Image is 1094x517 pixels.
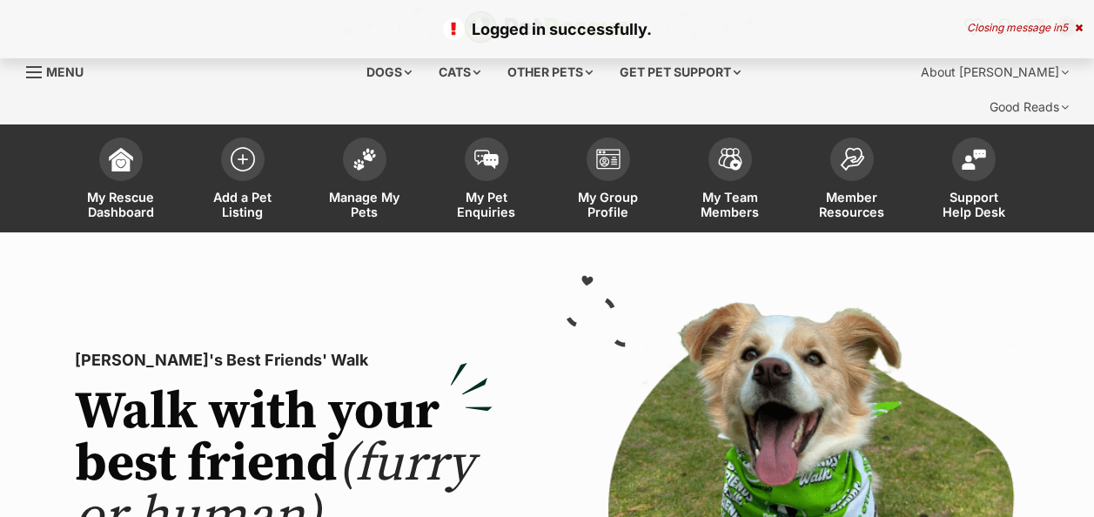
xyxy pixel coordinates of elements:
div: Cats [426,55,493,90]
a: Manage My Pets [304,129,426,232]
img: help-desk-icon-fdf02630f3aa405de69fd3d07c3f3aa587a6932b1a1747fa1d2bba05be0121f9.svg [962,149,986,170]
div: Dogs [354,55,424,90]
img: member-resources-icon-8e73f808a243e03378d46382f2149f9095a855e16c252ad45f914b54edf8863c.svg [840,147,864,171]
a: My Group Profile [547,129,669,232]
a: My Pet Enquiries [426,129,547,232]
a: My Rescue Dashboard [60,129,182,232]
div: About [PERSON_NAME] [909,55,1081,90]
img: pet-enquiries-icon-7e3ad2cf08bfb03b45e93fb7055b45f3efa6380592205ae92323e6603595dc1f.svg [474,150,499,169]
span: My Rescue Dashboard [82,190,160,219]
span: My Team Members [691,190,769,219]
a: Menu [26,55,96,86]
div: Get pet support [607,55,753,90]
a: Add a Pet Listing [182,129,304,232]
img: dashboard-icon-eb2f2d2d3e046f16d808141f083e7271f6b2e854fb5c12c21221c1fb7104beca.svg [109,147,133,171]
a: Support Help Desk [913,129,1035,232]
p: [PERSON_NAME]'s Best Friends' Walk [75,348,493,373]
div: Good Reads [977,90,1081,124]
img: add-pet-listing-icon-0afa8454b4691262ce3f59096e99ab1cd57d4a30225e0717b998d2c9b9846f56.svg [231,147,255,171]
span: Menu [46,64,84,79]
div: Other pets [495,55,605,90]
img: group-profile-icon-3fa3cf56718a62981997c0bc7e787c4b2cf8bcc04b72c1350f741eb67cf2f40e.svg [596,149,621,170]
span: Support Help Desk [935,190,1013,219]
img: manage-my-pets-icon-02211641906a0b7f246fdf0571729dbe1e7629f14944591b6c1af311fb30b64b.svg [352,148,377,171]
a: My Team Members [669,129,791,232]
span: My Pet Enquiries [447,190,526,219]
span: Add a Pet Listing [204,190,282,219]
span: Manage My Pets [326,190,404,219]
span: Member Resources [813,190,891,219]
span: My Group Profile [569,190,648,219]
a: Member Resources [791,129,913,232]
img: team-members-icon-5396bd8760b3fe7c0b43da4ab00e1e3bb1a5d9ba89233759b79545d2d3fc5d0d.svg [718,148,742,171]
